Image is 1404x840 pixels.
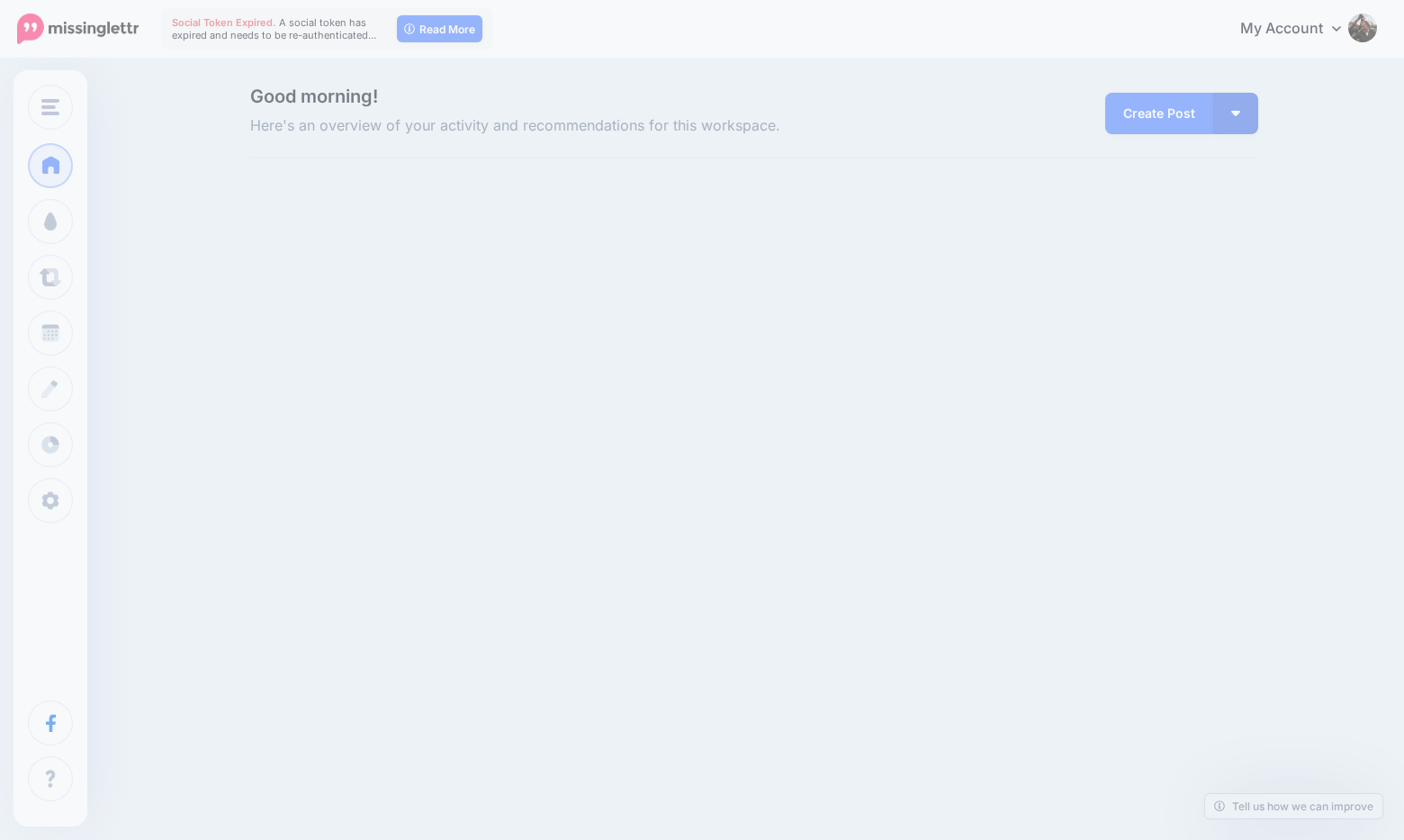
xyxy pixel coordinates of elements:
a: Tell us how we can improve [1205,794,1382,818]
span: Social Token Expired. [172,16,276,29]
span: Here's an overview of your activity and recommendations for this workspace. [250,114,913,138]
img: Missinglettr [17,14,139,44]
span: Good morning! [250,86,378,107]
img: arrow-down-white.png [1231,111,1240,116]
img: menu.png [41,99,59,115]
a: Create Post [1105,93,1213,134]
a: Read More [397,15,482,42]
span: A social token has expired and needs to be re-authenticated… [172,16,377,41]
a: My Account [1222,7,1377,51]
